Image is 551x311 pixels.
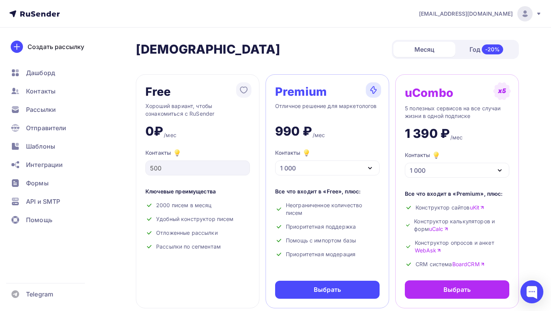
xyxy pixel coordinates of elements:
div: 990 ₽ [275,124,312,139]
div: Выбрать [443,285,471,294]
div: Создать рассылку [28,42,84,51]
span: Конструктор сайтов [416,204,484,211]
a: uKit [470,204,485,211]
span: CRM система [416,260,485,268]
span: Шаблоны [26,142,55,151]
a: BoardCRM [452,260,485,268]
button: Контакты 1 000 [275,148,380,175]
div: 0₽ [145,124,163,139]
div: /мес [450,134,463,141]
button: Контакты 1 000 [405,151,509,178]
div: Free [145,85,171,98]
a: uCalc [429,225,448,233]
div: Отложенные рассылки [145,229,250,237]
div: Premium [275,85,327,98]
a: Рассылки [6,102,97,117]
span: Дашборд [26,68,55,77]
span: Интеграции [26,160,63,169]
a: Контакты [6,83,97,99]
span: Конструктор опросов и анкет [415,239,509,254]
div: Выбрать [314,285,341,294]
div: Ключевые преимущества [145,188,250,195]
div: -20% [482,44,504,54]
span: Формы [26,178,49,188]
span: Рассылки [26,105,56,114]
div: Отличное решение для маркетологов [275,102,380,118]
span: Контакты [26,87,55,96]
span: Отправители [26,123,67,133]
div: 2000 писем в месяц [145,201,250,209]
a: Формы [6,175,97,191]
div: /мес [164,131,176,139]
div: 1 000 [280,164,296,173]
div: Неограниченное количество писем [275,201,380,217]
div: 1 390 ₽ [405,126,450,141]
div: Удобный конструктор писем [145,215,250,223]
a: Шаблоны [6,139,97,154]
span: Помощь [26,215,52,224]
h2: [DEMOGRAPHIC_DATA] [136,42,280,57]
span: Telegram [26,290,53,299]
div: Контакты [275,148,311,157]
div: Приоритетная модерация [275,250,380,258]
span: API и SMTP [26,197,60,206]
div: /мес [313,131,325,139]
div: Контакты [145,148,250,157]
div: 1 000 [410,166,425,175]
div: uCombo [405,87,453,99]
div: Помощь с импортом базы [275,237,380,244]
div: Месяц [393,42,455,57]
span: Конструктор калькуляторов и форм [414,218,509,233]
div: Все что входит в «Free», плюс: [275,188,380,195]
div: Рассылки по сегментам [145,243,250,250]
div: Контакты [405,151,441,160]
a: [EMAIL_ADDRESS][DOMAIN_NAME] [419,6,542,21]
div: Год [455,41,517,57]
div: Хороший вариант, чтобы ознакомиться с RuSender [145,102,250,118]
a: Дашборд [6,65,97,80]
div: 5 полезных сервисов на все случаи жизни в одной подписке [405,105,509,120]
div: Все что входит в «Premium», плюс: [405,190,509,198]
a: WebAsk [415,247,441,254]
span: [EMAIL_ADDRESS][DOMAIN_NAME] [419,10,513,18]
div: Приоритетная поддержка [275,223,380,231]
a: Отправители [6,120,97,136]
